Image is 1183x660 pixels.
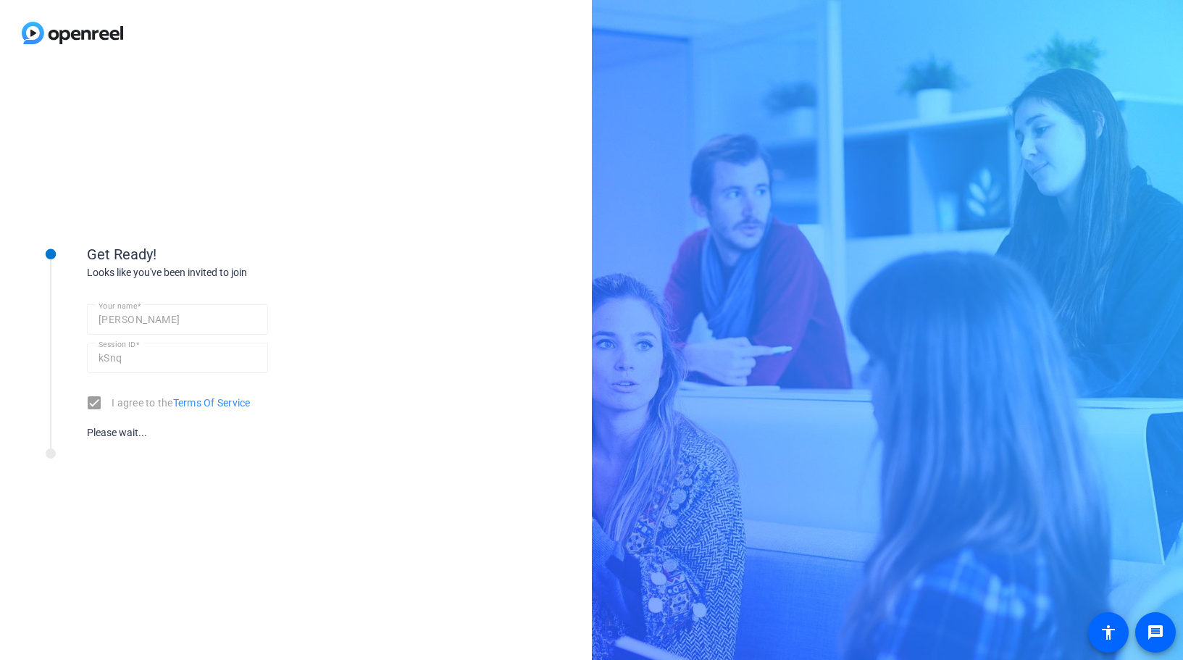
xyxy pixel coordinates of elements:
mat-label: Your name [99,301,137,310]
div: Looks like you've been invited to join [87,265,377,280]
div: Please wait... [87,425,268,440]
mat-icon: accessibility [1100,624,1117,641]
mat-icon: message [1147,624,1164,641]
mat-label: Session ID [99,340,135,348]
div: Get Ready! [87,243,377,265]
